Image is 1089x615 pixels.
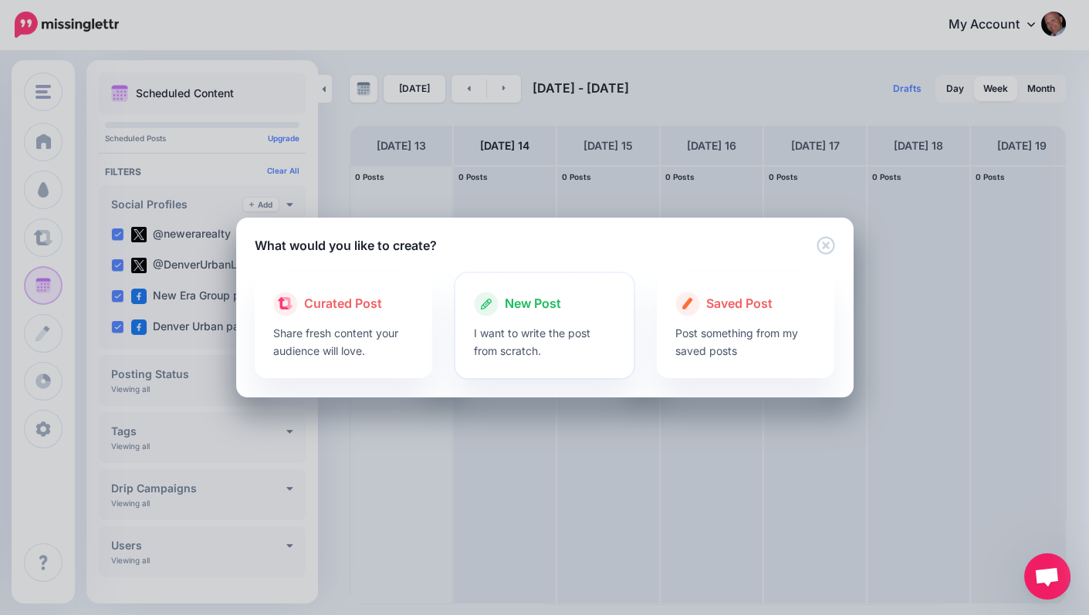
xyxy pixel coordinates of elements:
[304,294,382,314] span: Curated Post
[706,294,773,314] span: Saved Post
[278,297,293,309] img: curate.png
[255,236,437,255] h5: What would you like to create?
[817,236,835,255] button: Close
[273,324,414,360] p: Share fresh content your audience will love.
[474,324,615,360] p: I want to write the post from scratch.
[682,297,694,309] img: create.png
[675,324,817,360] p: Post something from my saved posts
[505,294,561,314] span: New Post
